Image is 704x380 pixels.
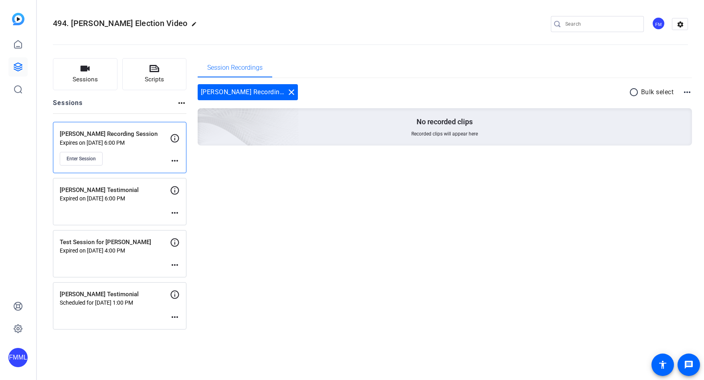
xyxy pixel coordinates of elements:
[60,152,103,166] button: Enter Session
[207,65,263,71] span: Session Recordings
[652,17,665,30] div: FM
[122,58,187,90] button: Scripts
[170,312,180,322] mat-icon: more_horiz
[652,17,666,31] ngx-avatar: Flying Monkeys Media, LLC
[53,98,83,113] h2: Sessions
[60,195,170,202] p: Expired on [DATE] 6:00 PM
[60,129,170,139] p: [PERSON_NAME] Recording Session
[191,21,201,31] mat-icon: edit
[641,87,674,97] p: Bulk select
[287,87,296,97] mat-icon: close
[60,186,170,195] p: [PERSON_NAME] Testimonial
[53,58,117,90] button: Sessions
[170,260,180,270] mat-icon: more_horiz
[417,117,473,127] p: No recorded clips
[629,87,641,97] mat-icon: radio_button_unchecked
[8,348,28,367] div: FMML
[108,29,299,203] img: embarkstudio-empty-session.png
[60,238,170,247] p: Test Session for [PERSON_NAME]
[682,87,692,97] mat-icon: more_horiz
[60,139,170,146] p: Expires on [DATE] 6:00 PM
[684,360,694,370] mat-icon: message
[170,156,180,166] mat-icon: more_horiz
[67,156,96,162] span: Enter Session
[198,84,298,100] div: [PERSON_NAME] Recording Session
[145,75,164,84] span: Scripts
[60,247,170,254] p: Expired on [DATE] 4:00 PM
[672,18,688,30] mat-icon: settings
[177,98,186,108] mat-icon: more_horiz
[12,13,24,25] img: blue-gradient.svg
[565,19,637,29] input: Search
[73,75,98,84] span: Sessions
[60,299,170,306] p: Scheduled for [DATE] 1:00 PM
[53,18,187,28] span: 494. [PERSON_NAME] Election Video
[170,208,180,218] mat-icon: more_horiz
[658,360,668,370] mat-icon: accessibility
[411,131,478,137] span: Recorded clips will appear here
[60,290,170,299] p: [PERSON_NAME] Testimonial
